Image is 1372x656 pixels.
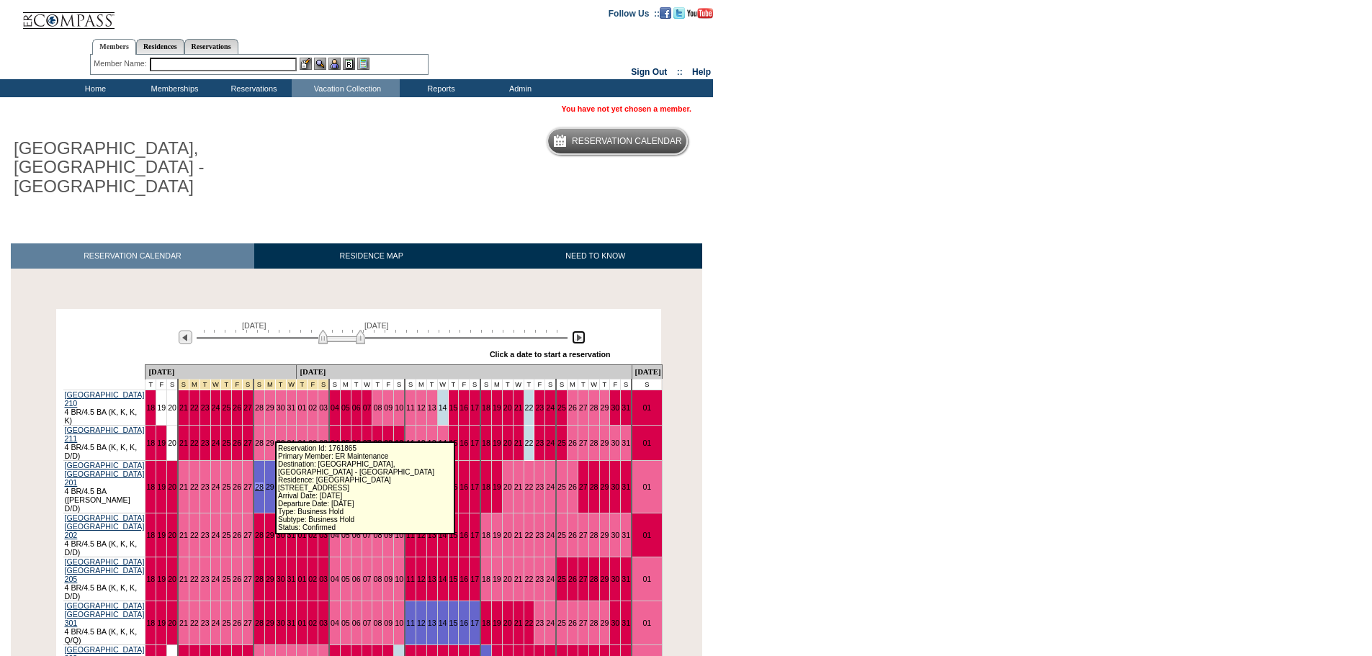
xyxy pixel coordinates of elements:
a: 21 [514,482,523,491]
a: 14 [439,531,447,539]
a: 21 [179,403,188,412]
a: 09 [384,403,393,412]
a: 08 [373,439,382,447]
a: 10 [395,439,403,447]
a: 24 [212,531,220,539]
a: 01 [642,531,651,539]
a: 31 [287,403,296,412]
a: 31 [287,575,296,583]
a: 04 [331,439,339,447]
a: Help [692,67,711,77]
a: 21 [514,575,523,583]
a: 28 [590,439,598,447]
a: 04 [331,575,339,583]
a: 04 [331,619,339,627]
a: 20 [503,575,512,583]
a: 16 [459,403,468,412]
img: Reservations [343,58,355,70]
a: 13 [428,403,436,412]
a: 19 [157,403,166,412]
td: Memberships [133,79,212,97]
a: 22 [525,482,534,491]
a: 24 [546,531,555,539]
img: Subscribe to our YouTube Channel [687,8,713,19]
a: 19 [493,531,501,539]
h5: Reservation Calendar [572,137,682,146]
a: 27 [243,575,252,583]
td: Vacation Collection [292,79,400,97]
a: 24 [212,403,220,412]
a: 18 [482,403,490,412]
a: 09 [384,619,393,627]
a: 25 [222,439,230,447]
a: 24 [212,482,220,491]
a: 22 [525,403,534,412]
a: 23 [201,439,210,447]
a: 19 [157,619,166,627]
a: 29 [266,482,274,491]
a: 20 [168,439,176,447]
a: 26 [233,403,241,412]
a: 01 [642,482,651,491]
a: 20 [168,575,176,583]
a: 25 [557,531,566,539]
a: 06 [352,575,361,583]
a: 24 [546,482,555,491]
a: 18 [146,403,155,412]
a: 21 [179,619,188,627]
td: Home [54,79,133,97]
a: 18 [146,439,155,447]
a: [GEOGRAPHIC_DATA] [GEOGRAPHIC_DATA] 202 [65,513,145,539]
a: 08 [373,619,382,627]
a: 27 [579,482,588,491]
a: 16 [459,619,468,627]
a: 23 [201,575,210,583]
a: 26 [568,482,577,491]
img: View [314,58,326,70]
img: b_calculator.gif [357,58,369,70]
a: 12 [417,575,426,583]
a: 19 [493,403,501,412]
a: 02 [308,531,317,539]
a: 23 [201,403,210,412]
a: 30 [611,531,619,539]
a: 17 [470,439,479,447]
a: 20 [168,482,176,491]
a: 27 [243,439,252,447]
a: 25 [557,439,566,447]
a: 29 [266,531,274,539]
a: 28 [255,439,264,447]
a: 19 [493,482,501,491]
a: 10 [395,619,403,627]
a: 24 [546,619,555,627]
a: 18 [146,482,155,491]
a: 27 [579,439,588,447]
a: 22 [525,531,534,539]
a: 09 [384,531,393,539]
a: Residences [136,39,184,54]
img: Impersonate [328,58,341,70]
a: 31 [622,403,630,412]
a: 25 [222,403,230,412]
a: 28 [255,575,264,583]
a: 06 [352,439,361,447]
a: 26 [568,403,577,412]
a: 21 [179,575,188,583]
a: 07 [363,575,372,583]
a: 28 [590,619,598,627]
a: 20 [503,619,512,627]
a: 18 [146,619,155,627]
img: Previous [179,331,192,344]
a: 02 [308,439,317,447]
a: 22 [190,531,199,539]
a: 28 [590,403,598,412]
a: 29 [601,575,609,583]
a: 08 [373,575,382,583]
a: 12 [417,531,426,539]
a: 20 [503,403,512,412]
a: 21 [179,531,188,539]
a: 23 [201,619,210,627]
a: 01 [642,575,651,583]
a: 19 [157,482,166,491]
a: 21 [514,531,523,539]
